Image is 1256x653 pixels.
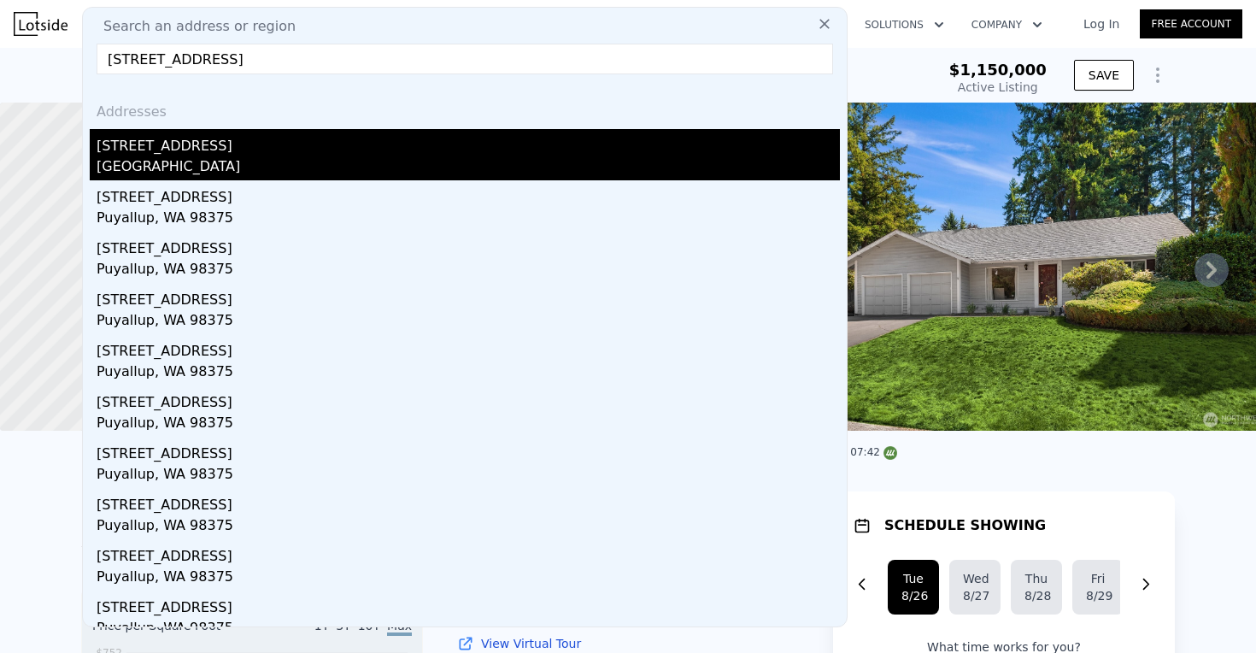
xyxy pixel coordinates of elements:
[81,498,423,515] div: LISTING & SALE HISTORY
[97,567,840,591] div: Puyallup, WA 98375
[97,488,840,515] div: [STREET_ADDRESS]
[97,413,840,437] div: Puyallup, WA 98375
[901,570,925,587] div: Tue
[97,539,840,567] div: [STREET_ADDRESS]
[97,334,840,362] div: [STREET_ADDRESS]
[1086,570,1110,587] div: Fri
[1141,58,1175,92] button: Show Options
[1011,560,1062,615] button: Thu8/28
[1140,9,1242,38] a: Free Account
[457,635,799,652] a: View Virtual Tour
[97,464,840,488] div: Puyallup, WA 98375
[97,591,840,618] div: [STREET_ADDRESS]
[901,587,925,604] div: 8/26
[90,88,840,129] div: Addresses
[1063,15,1140,32] a: Log In
[97,283,840,310] div: [STREET_ADDRESS]
[1024,570,1048,587] div: Thu
[883,446,897,460] img: NWMLS Logo
[1024,587,1048,604] div: 8/28
[949,560,1001,615] button: Wed8/27
[97,515,840,539] div: Puyallup, WA 98375
[97,232,840,259] div: [STREET_ADDRESS]
[958,9,1056,40] button: Company
[14,12,67,36] img: Lotside
[97,259,840,283] div: Puyallup, WA 98375
[97,44,833,74] input: Enter an address, city, region, neighborhood or zip code
[97,385,840,413] div: [STREET_ADDRESS]
[81,62,460,85] div: [STREET_ADDRESS] , [PERSON_NAME] , WA 98034
[963,587,987,604] div: 8/27
[884,515,1046,536] h1: SCHEDULE SHOWING
[888,560,939,615] button: Tue8/26
[97,208,840,232] div: Puyallup, WA 98375
[97,156,840,180] div: [GEOGRAPHIC_DATA]
[97,129,840,156] div: [STREET_ADDRESS]
[1074,60,1134,91] button: SAVE
[963,570,987,587] div: Wed
[92,617,252,644] div: Price per Square Foot
[97,310,840,334] div: Puyallup, WA 98375
[851,9,958,40] button: Solutions
[90,16,296,37] span: Search an address or region
[97,362,840,385] div: Puyallup, WA 98375
[97,180,840,208] div: [STREET_ADDRESS]
[387,619,412,636] span: Max
[97,618,840,642] div: Puyallup, WA 98375
[958,80,1038,94] span: Active Listing
[1086,587,1110,604] div: 8/29
[949,61,1047,79] span: $1,150,000
[97,437,840,464] div: [STREET_ADDRESS]
[1072,560,1124,615] button: Fri8/29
